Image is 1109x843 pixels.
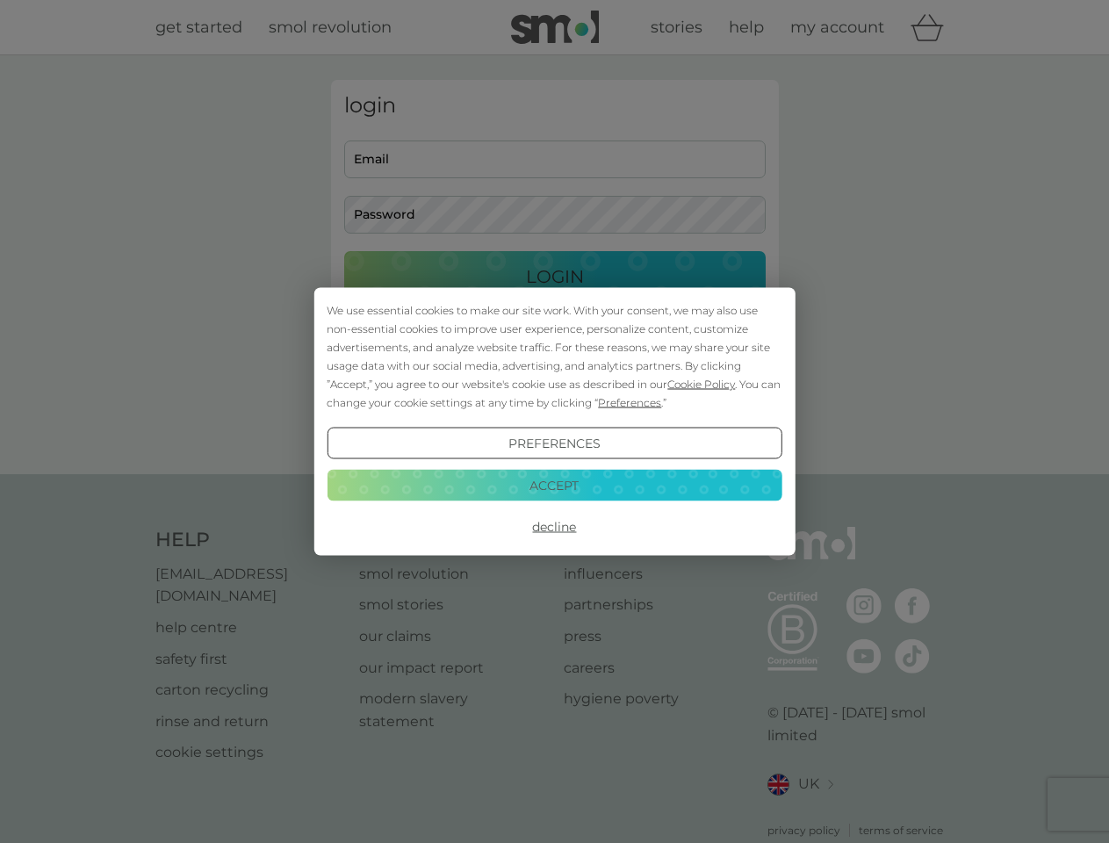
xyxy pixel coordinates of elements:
[667,378,735,391] span: Cookie Policy
[327,301,781,412] div: We use essential cookies to make our site work. With your consent, we may also use non-essential ...
[313,288,795,556] div: Cookie Consent Prompt
[327,511,781,543] button: Decline
[327,469,781,501] button: Accept
[598,396,661,409] span: Preferences
[327,428,781,459] button: Preferences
